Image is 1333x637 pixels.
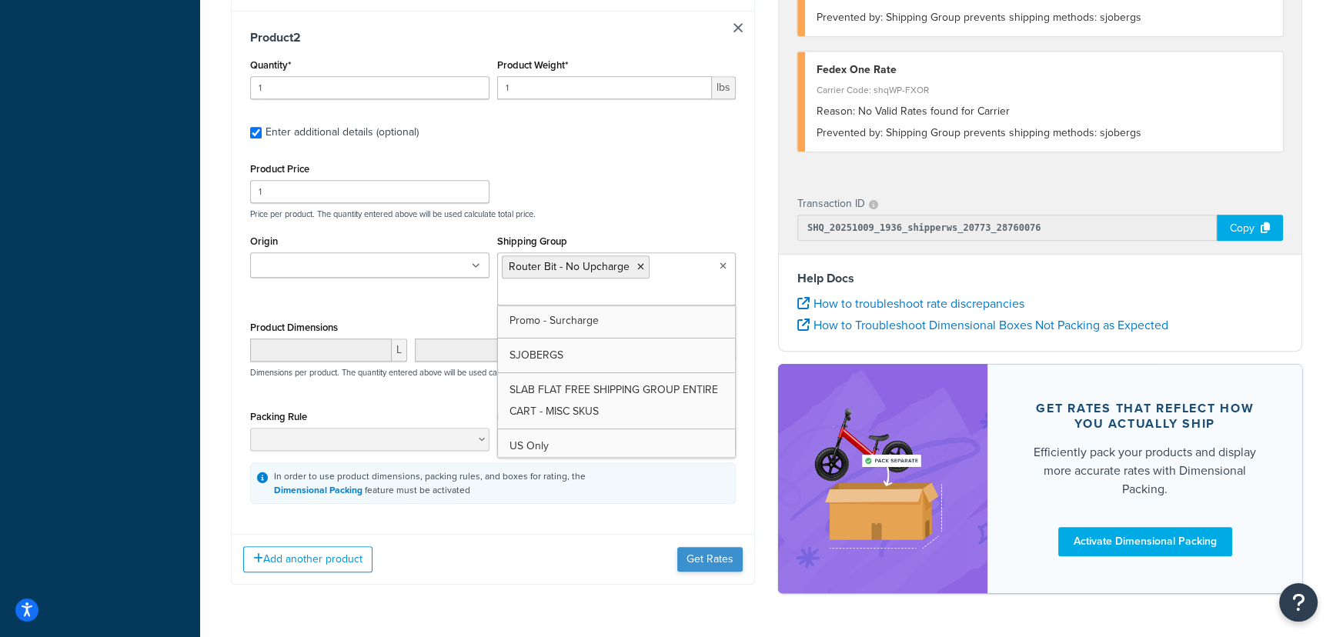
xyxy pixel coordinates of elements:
label: Quantity* [250,59,291,71]
a: Dimensional Packing [274,483,362,497]
div: Copy [1217,215,1283,241]
span: Prevented by: [817,125,883,141]
span: Promo - Surcharge [509,312,599,329]
a: US Only [498,429,736,463]
img: feature-image-dim-d40ad3071a2b3c8e08177464837368e35600d3c5e73b18a22c1e4bb210dc32ac.png [801,387,964,570]
label: Origin [250,235,278,247]
a: Promo - Surcharge [498,304,736,338]
div: Fedex One Rate [817,59,1271,81]
div: Get rates that reflect how you actually ship [1024,401,1265,432]
label: Product Dimensions [250,322,338,333]
span: Reason: [817,103,855,119]
label: Product Price [250,163,309,175]
h3: Product 2 [250,30,736,45]
input: Enter additional details (optional) [250,127,262,138]
p: Price per product. The quantity entered above will be used calculate total price. [246,208,740,219]
div: Carrier Code: shqWP-FXOR [817,79,1271,101]
label: Packing Rule [250,411,307,422]
a: Remove Item [733,23,743,32]
h4: Help Docs [797,269,1283,288]
p: Transaction ID [797,193,865,215]
label: Shipping Group [497,235,567,247]
span: Router Bit - No Upcharge [509,258,630,275]
span: L [392,339,407,362]
button: Add another product [243,546,373,572]
div: Shipping Group prevents shipping methods: sjobergs [817,122,1271,144]
a: Activate Dimensional Packing [1058,527,1232,556]
input: 0 [250,76,489,99]
div: Shipping Group prevents shipping methods: sjobergs [817,7,1271,28]
div: No Valid Rates found for Carrier [817,101,1271,122]
span: Prevented by: [817,9,883,25]
p: Dimensions per product. The quantity entered above will be used calculate total volume. [246,367,569,378]
div: In order to use product dimensions, packing rules, and boxes for rating, the feature must be acti... [274,469,586,497]
span: US Only [509,438,549,454]
a: SJOBERGS [498,339,736,372]
span: lbs [712,76,736,99]
a: How to Troubleshoot Dimensional Boxes Not Packing as Expected [797,316,1168,334]
span: SLAB FLAT FREE SHIPPING GROUP ENTIRE CART - MISC SKUS [509,382,718,419]
a: SLAB FLAT FREE SHIPPING GROUP ENTIRE CART - MISC SKUS [498,373,736,429]
a: How to troubleshoot rate discrepancies [797,295,1024,312]
button: Open Resource Center [1279,583,1318,622]
div: Enter additional details (optional) [266,122,419,143]
div: Efficiently pack your products and display more accurate rates with Dimensional Packing. [1024,443,1265,499]
label: Product Weight* [497,59,568,71]
span: SJOBERGS [509,347,563,363]
input: 0.00 [497,76,713,99]
button: Get Rates [677,547,743,572]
